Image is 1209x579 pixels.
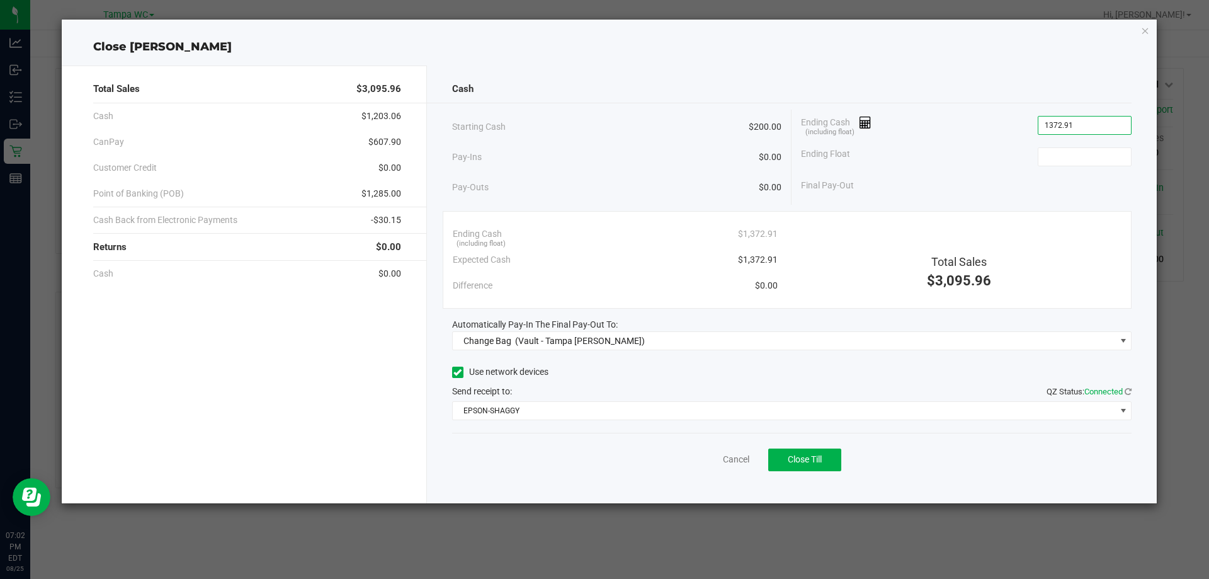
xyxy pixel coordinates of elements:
[93,267,113,280] span: Cash
[931,255,987,268] span: Total Sales
[452,151,482,164] span: Pay-Ins
[93,135,124,149] span: CanPay
[453,279,492,292] span: Difference
[93,187,184,200] span: Point of Banking (POB)
[93,161,157,175] span: Customer Credit
[93,214,237,227] span: Cash Back from Electronic Payments
[452,386,512,396] span: Send receipt to:
[356,82,401,96] span: $3,095.96
[62,38,1157,55] div: Close [PERSON_NAME]
[1084,387,1123,396] span: Connected
[738,253,778,267] span: $1,372.91
[755,279,778,292] span: $0.00
[801,179,854,192] span: Final Pay-Out
[452,319,618,330] span: Automatically Pay-In The Final Pay-Out To:
[452,120,506,134] span: Starting Cash
[1047,387,1132,396] span: QZ Status:
[749,120,781,134] span: $200.00
[93,234,401,261] div: Returns
[452,181,489,194] span: Pay-Outs
[463,336,511,346] span: Change Bag
[371,214,401,227] span: -$30.15
[13,478,50,516] iframe: Resource center
[805,127,854,138] span: (including float)
[453,402,1116,420] span: EPSON-SHAGGY
[759,151,781,164] span: $0.00
[452,365,548,379] label: Use network devices
[759,181,781,194] span: $0.00
[361,187,401,200] span: $1,285.00
[378,267,401,280] span: $0.00
[368,135,401,149] span: $607.90
[801,116,871,135] span: Ending Cash
[457,239,506,249] span: (including float)
[376,240,401,255] span: $0.00
[723,453,749,466] a: Cancel
[515,336,645,346] span: (Vault - Tampa [PERSON_NAME])
[93,82,140,96] span: Total Sales
[452,82,474,96] span: Cash
[738,227,778,241] span: $1,372.91
[768,449,841,471] button: Close Till
[453,253,511,267] span: Expected Cash
[93,110,113,123] span: Cash
[788,454,822,464] span: Close Till
[378,161,401,175] span: $0.00
[361,110,401,123] span: $1,203.06
[927,273,991,289] span: $3,095.96
[801,147,850,166] span: Ending Float
[453,227,502,241] span: Ending Cash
